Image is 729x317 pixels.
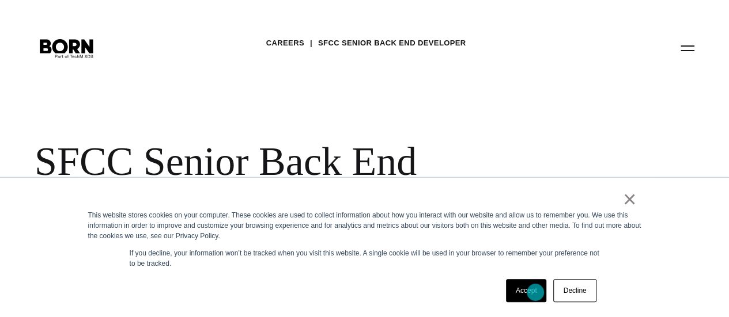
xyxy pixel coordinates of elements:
[623,194,637,204] a: ×
[506,279,547,302] a: Accept
[88,210,641,241] div: This website stores cookies on your computer. These cookies are used to collect information about...
[674,36,701,60] button: Open
[130,248,600,269] p: If you decline, your information won’t be tracked when you visit this website. A single cookie wi...
[553,279,596,302] a: Decline
[35,138,519,232] div: SFCC Senior Back End Developer
[318,35,466,52] a: SFCC Senior Back End Developer
[266,35,304,52] a: Careers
